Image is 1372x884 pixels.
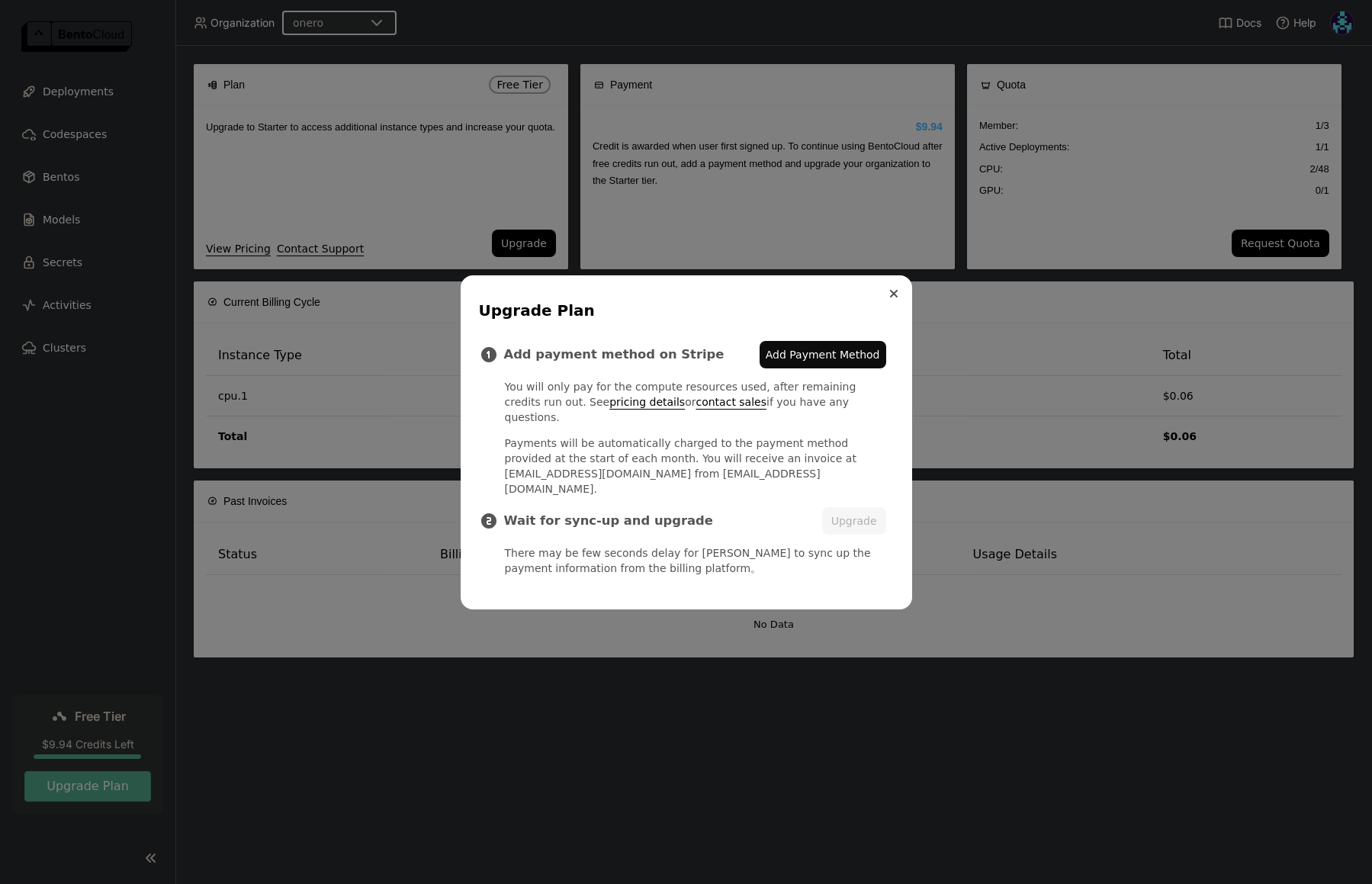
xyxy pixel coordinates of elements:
a: pricing details [609,396,685,408]
a: Add Payment Method [760,341,886,368]
button: Upgrade [822,507,886,535]
a: contact sales [696,396,766,408]
p: Payments will be automatically charged to the payment method provided at the start of each month.... [505,436,886,497]
h3: Wait for sync-up and upgrade [504,513,822,529]
span: Add Payment Method [766,347,880,362]
p: There may be few seconds delay for [PERSON_NAME] to sync up the payment information from the bill... [505,545,886,576]
p: You will only pay for the compute resources used, after remaining credits run out. See or if you ... [505,379,886,425]
button: Close [885,284,903,303]
div: dialog [461,275,912,609]
div: Upgrade Plan [479,300,888,321]
h3: Add payment method on Stripe [504,347,760,362]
